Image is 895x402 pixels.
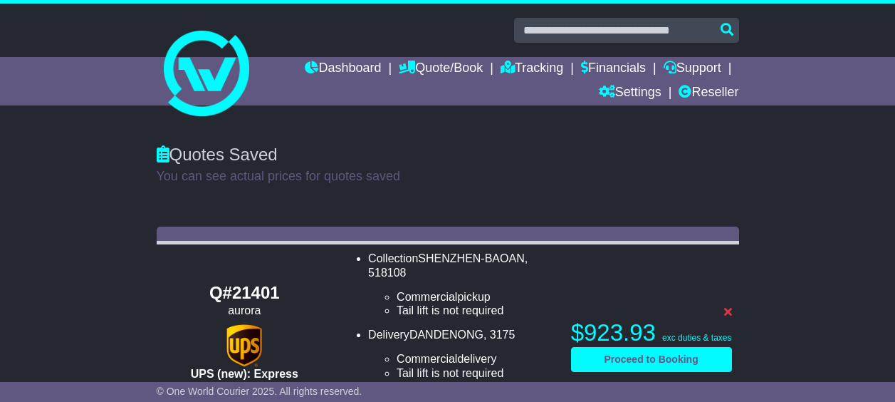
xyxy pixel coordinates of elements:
span: exc duties & taxes [662,333,731,343]
a: Quote/Book [399,57,483,81]
a: Dashboard [305,57,381,81]
span: SHENZHEN-BAOAN [418,252,524,264]
p: You can see actual prices for quotes saved [157,169,739,185]
span: UPS (new): Express Saver Import [191,368,298,393]
a: Tracking [501,57,563,81]
span: Commercial [397,291,457,303]
span: $ [571,319,656,346]
span: Commercial [397,353,457,365]
span: , 518108 [368,252,528,278]
a: Proceed to Booking [571,347,732,372]
li: delivery [397,352,557,366]
li: Collection [368,252,557,317]
div: aurora [164,304,326,317]
span: © One World Courier 2025. All rights reserved. [157,386,362,397]
li: pickup [397,290,557,304]
span: DANDENONG [409,329,483,341]
a: Support [664,57,721,81]
div: Quotes Saved [157,145,739,165]
a: Reseller [679,81,738,105]
li: Tail lift is not required [397,304,557,317]
span: 923.93 [584,319,656,346]
li: Tail lift is not required [397,366,557,380]
img: UPS (new): Express Saver Import [226,324,262,367]
li: Delivery [368,328,557,380]
span: , 3175 [483,329,515,341]
a: Settings [599,81,661,105]
a: Financials [581,57,646,81]
div: Q#21401 [164,283,326,304]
